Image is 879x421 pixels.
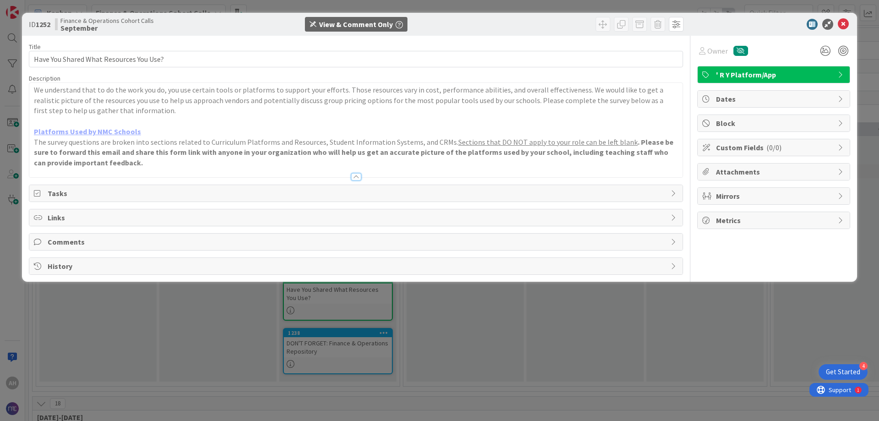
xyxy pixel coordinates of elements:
b: 1252 [36,20,50,29]
span: Owner [707,45,728,56]
div: Open Get Started checklist, remaining modules: 4 [819,364,868,380]
span: Support [19,1,42,12]
span: Comments [48,236,666,247]
span: Metrics [716,215,833,226]
span: History [48,261,666,272]
span: The survey questions are broken into sections related to Curriculum Platforms and Resources, Stud... [34,137,458,147]
a: Platforms Used by NMC Schools [34,127,141,136]
strong: . Please be sure to forward this email and share this form link with anyone in your organization ... [34,137,675,167]
label: Title [29,43,41,51]
b: September [60,24,154,32]
div: 1 [48,4,50,11]
span: Mirrors [716,191,833,202]
span: Custom Fields [716,142,833,153]
span: We understand that to do the work you do, you use certain tools or platforms to support your effo... [34,85,665,115]
span: Block [716,118,833,129]
u: Sections that DO NOT apply to your role can be left blank [458,137,638,147]
span: Finance & Operations Cohort Calls [60,17,154,24]
span: Tasks [48,188,666,199]
div: View & Comment Only [319,19,393,30]
span: ' R Y Platform/App [716,69,833,80]
span: Description [29,74,60,82]
span: Dates [716,93,833,104]
span: Links [48,212,666,223]
input: type card name here... [29,51,683,67]
span: Attachments [716,166,833,177]
span: ( 0/0 ) [766,143,781,152]
span: ID [29,19,50,30]
div: Get Started [826,367,860,377]
div: 4 [859,362,868,370]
